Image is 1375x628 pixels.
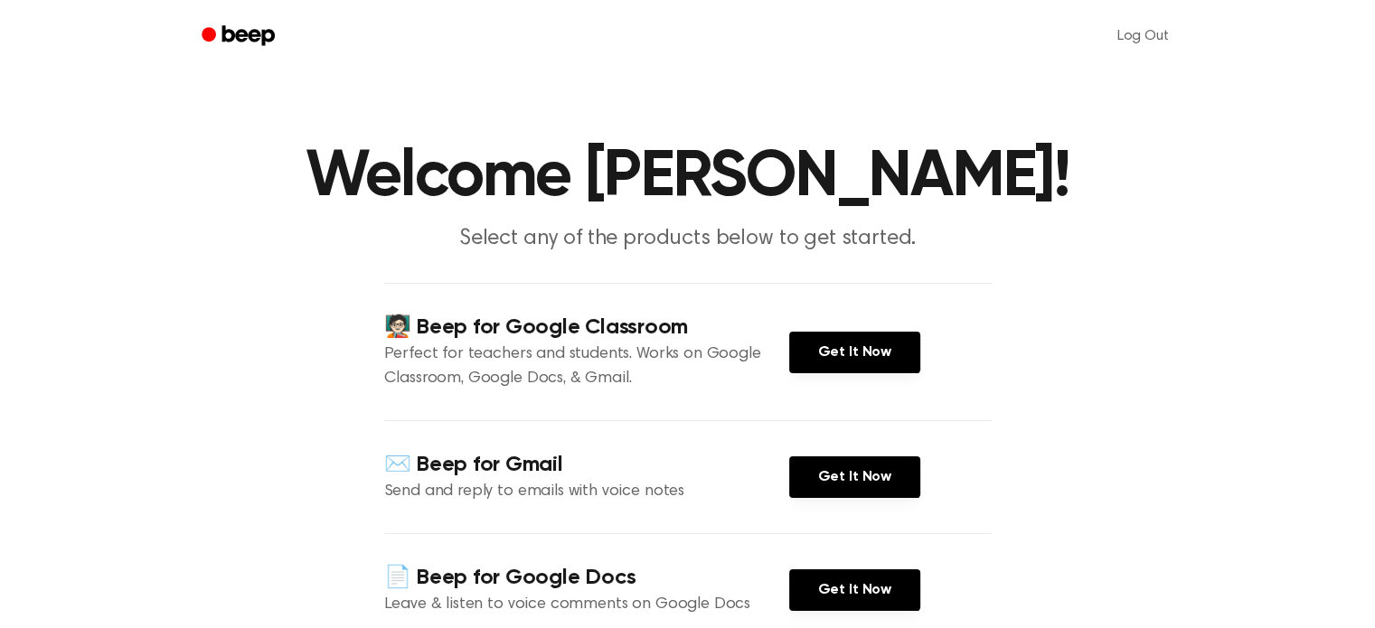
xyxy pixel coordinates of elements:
[384,563,789,593] h4: 📄 Beep for Google Docs
[1099,14,1187,58] a: Log Out
[789,569,920,611] a: Get It Now
[789,456,920,498] a: Get It Now
[189,19,291,54] a: Beep
[341,224,1035,254] p: Select any of the products below to get started.
[384,450,789,480] h4: ✉️ Beep for Gmail
[384,593,789,617] p: Leave & listen to voice comments on Google Docs
[384,480,789,504] p: Send and reply to emails with voice notes
[384,313,789,342] h4: 🧑🏻‍🏫 Beep for Google Classroom
[384,342,789,391] p: Perfect for teachers and students. Works on Google Classroom, Google Docs, & Gmail.
[789,332,920,373] a: Get It Now
[225,145,1151,210] h1: Welcome [PERSON_NAME]!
